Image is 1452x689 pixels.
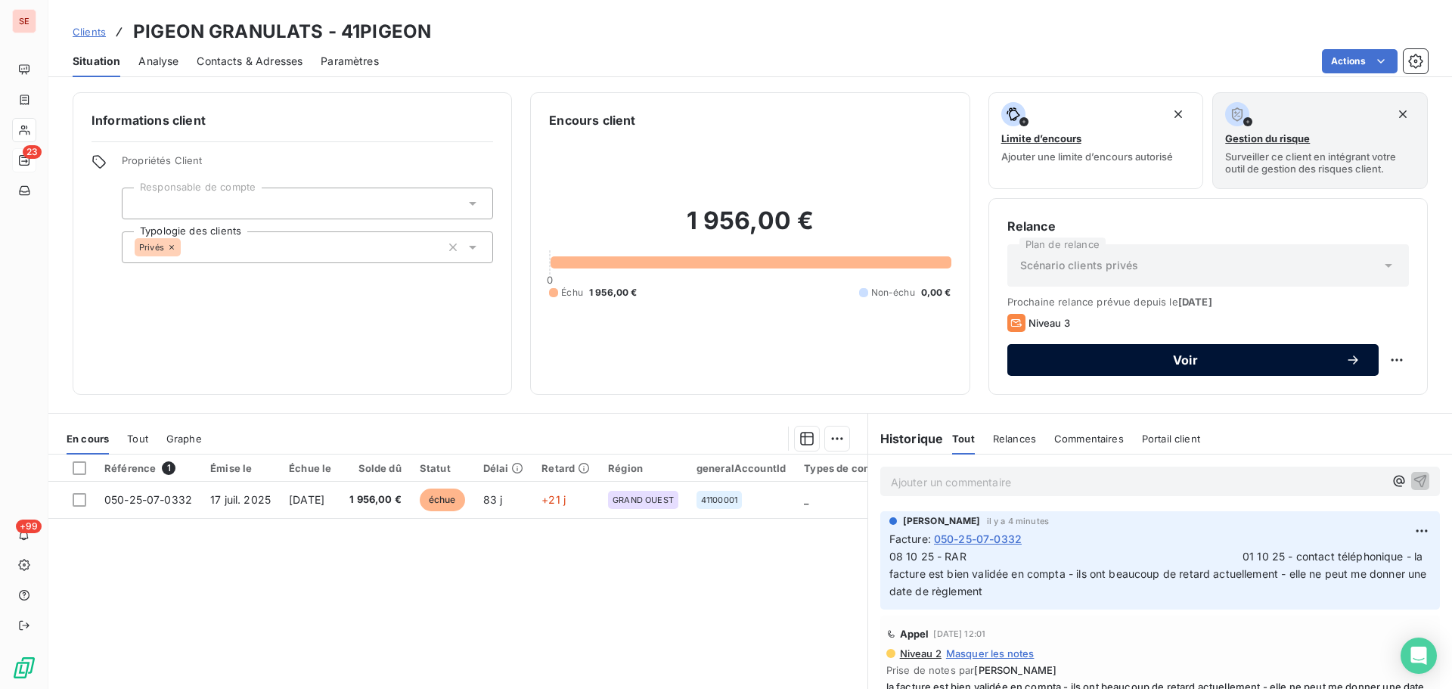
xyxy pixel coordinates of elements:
span: Niveau 2 [898,647,942,660]
span: Échu [561,286,583,299]
span: Propriétés Client [122,154,493,175]
a: Clients [73,24,106,39]
div: Échue le [289,462,331,474]
span: 23 [23,145,42,159]
span: 1 956,00 € [589,286,638,299]
span: En cours [67,433,109,445]
span: GRAND OUEST [613,495,674,504]
span: il y a 4 minutes [987,517,1049,526]
span: Non-échu [871,286,915,299]
h6: Informations client [92,111,493,129]
span: Surveiller ce client en intégrant votre outil de gestion des risques client. [1225,151,1415,175]
span: Facture : [889,531,931,547]
input: Ajouter une valeur [181,241,193,254]
span: Prise de notes par [886,664,1434,676]
span: +21 j [541,493,566,506]
span: Analyse [138,54,178,69]
span: Prochaine relance prévue depuis le [1007,296,1409,308]
span: 83 j [483,493,503,506]
span: 41100001 [701,495,737,504]
span: Voir [1025,354,1345,366]
span: Tout [952,433,975,445]
div: generalAccountId [697,462,786,474]
span: _ [804,493,808,506]
span: Situation [73,54,120,69]
span: 050-25-07-0332 [934,531,1022,547]
button: Voir [1007,344,1379,376]
span: Portail client [1142,433,1200,445]
div: Délai [483,462,524,474]
span: Tout [127,433,148,445]
span: [PERSON_NAME] [974,664,1056,676]
span: Privés [139,243,164,252]
span: [PERSON_NAME] [903,514,981,528]
div: Retard [541,462,590,474]
span: Niveau 3 [1028,317,1070,329]
span: Masquer les notes [946,647,1035,660]
h3: PIGEON GRANULATS - 41PIGEON [133,18,431,45]
img: Logo LeanPay [12,656,36,680]
span: Limite d’encours [1001,132,1081,144]
span: Appel [900,628,929,640]
span: 1 [162,461,175,475]
h2: 1 956,00 € [549,206,951,251]
span: [DATE] [1178,296,1212,308]
span: Gestion du risque [1225,132,1310,144]
h6: Historique [868,430,944,448]
span: 08 10 25 - RAR 01 10 25 - contact téléphonique - la facture est bien validée en compta - ils ont ... [889,550,1430,597]
button: Limite d’encoursAjouter une limite d’encours autorisé [988,92,1204,189]
button: Gestion du risqueSurveiller ce client en intégrant votre outil de gestion des risques client. [1212,92,1428,189]
span: Graphe [166,433,202,445]
span: Paramètres [321,54,379,69]
h6: Encours client [549,111,635,129]
span: 0 [547,274,553,286]
button: Actions [1322,49,1398,73]
span: 17 juil. 2025 [210,493,271,506]
div: SE [12,9,36,33]
div: Référence [104,461,192,475]
div: Open Intercom Messenger [1401,638,1437,674]
span: Clients [73,26,106,38]
div: Statut [420,462,465,474]
h6: Relance [1007,217,1409,235]
span: Contacts & Adresses [197,54,302,69]
span: échue [420,489,465,511]
div: Solde dû [349,462,402,474]
span: Scénario clients privés [1020,258,1138,273]
input: Ajouter une valeur [135,197,147,210]
div: Types de contentieux [804,462,911,474]
div: Région [608,462,678,474]
span: 1 956,00 € [349,492,402,507]
span: 0,00 € [921,286,951,299]
span: [DATE] 12:01 [933,629,985,638]
span: 050-25-07-0332 [104,493,192,506]
span: +99 [16,520,42,533]
span: Ajouter une limite d’encours autorisé [1001,151,1173,163]
div: Émise le [210,462,271,474]
span: Commentaires [1054,433,1124,445]
span: Relances [993,433,1036,445]
span: [DATE] [289,493,324,506]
